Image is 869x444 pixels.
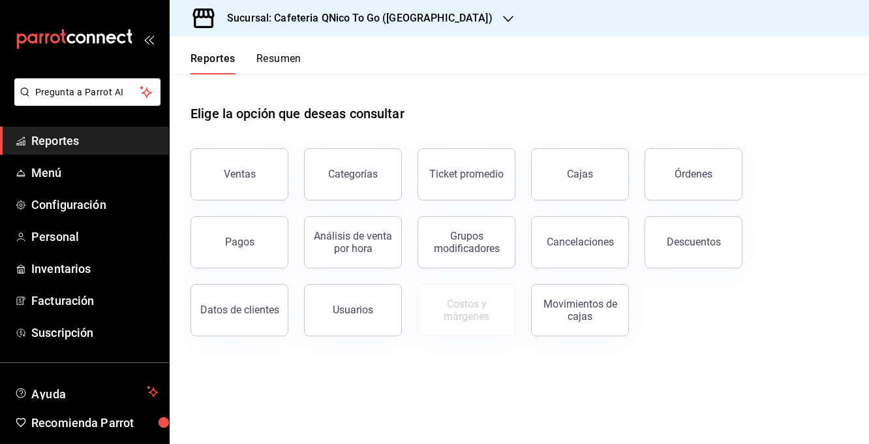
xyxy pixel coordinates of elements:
[191,52,236,74] button: Reportes
[35,86,140,99] span: Pregunta a Parrot AI
[667,236,721,248] div: Descuentos
[256,52,301,74] button: Resumen
[333,304,373,316] div: Usuarios
[429,168,504,180] div: Ticket promedio
[191,284,288,336] button: Datos de clientes
[31,196,159,214] span: Configuración
[418,216,515,268] button: Grupos modificadores
[304,284,402,336] button: Usuarios
[191,52,301,74] div: navigation tabs
[304,216,402,268] button: Análisis de venta por hora
[31,324,159,341] span: Suscripción
[31,164,159,182] span: Menú
[144,34,154,44] button: open_drawer_menu
[31,414,159,432] span: Recomienda Parrot
[191,216,288,268] button: Pagos
[191,104,404,123] h1: Elige la opción que deseas consultar
[418,284,515,336] button: Contrata inventarios para ver este reporte
[191,148,288,200] button: Ventas
[328,168,378,180] div: Categorías
[14,78,160,106] button: Pregunta a Parrot AI
[567,166,594,182] div: Cajas
[418,148,515,200] button: Ticket promedio
[217,10,493,26] h3: Sucursal: Cafeteria QNico To Go ([GEOGRAPHIC_DATA])
[547,236,614,248] div: Cancelaciones
[200,304,279,316] div: Datos de clientes
[540,298,620,323] div: Movimientos de cajas
[304,148,402,200] button: Categorías
[531,284,629,336] button: Movimientos de cajas
[531,148,629,200] a: Cajas
[531,216,629,268] button: Cancelaciones
[31,260,159,277] span: Inventarios
[313,230,393,255] div: Análisis de venta por hora
[225,236,254,248] div: Pagos
[426,230,507,255] div: Grupos modificadores
[645,148,742,200] button: Órdenes
[31,228,159,246] span: Personal
[224,168,256,180] div: Ventas
[31,292,159,309] span: Facturación
[426,298,507,323] div: Costos y márgenes
[645,216,742,268] button: Descuentos
[9,95,160,108] a: Pregunta a Parrot AI
[31,384,142,400] span: Ayuda
[675,168,712,180] div: Órdenes
[31,132,159,150] span: Reportes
